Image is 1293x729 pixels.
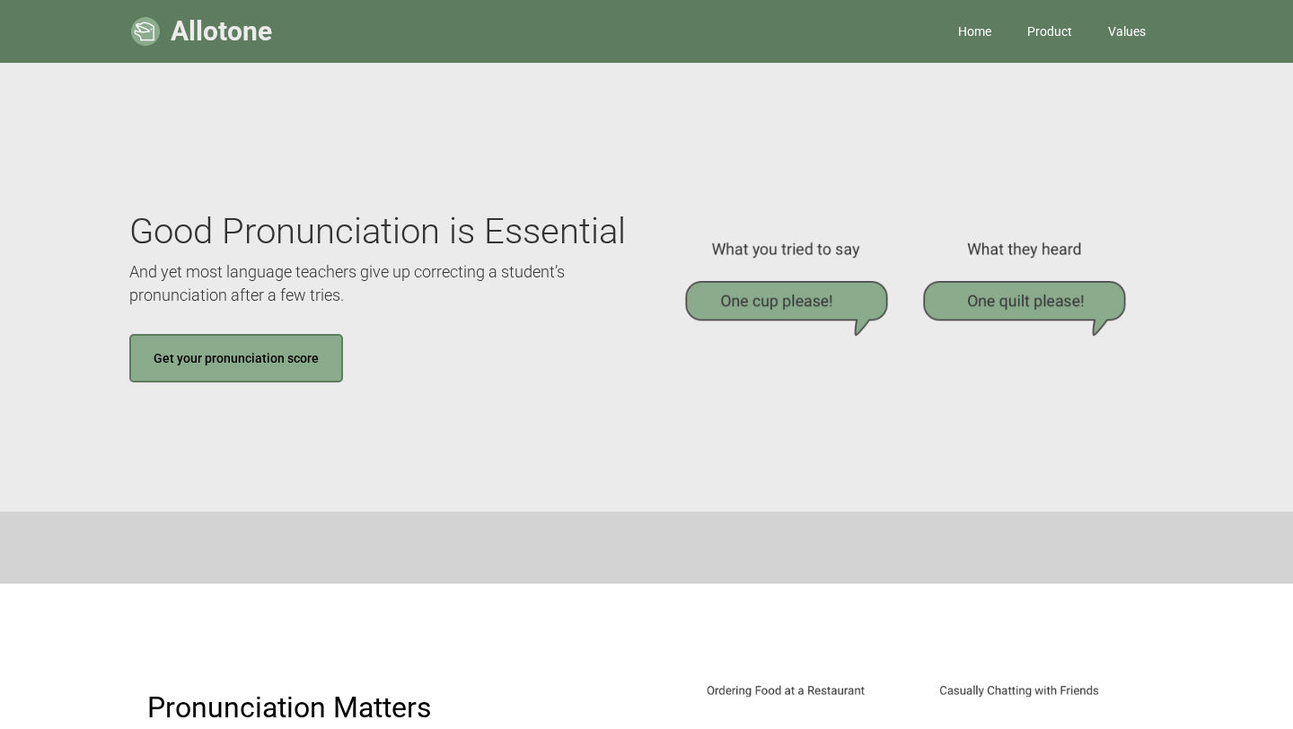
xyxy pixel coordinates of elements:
[147,691,629,724] h2: Pronunciation Matters
[129,211,626,251] h1: Good Pronunciation is Essential
[129,260,646,307] p: And yet most language teachers give up correcting a student’s pronunciation after a few tries.
[940,4,1009,58] a: Home
[171,22,272,40] div: Allotone
[129,334,343,382] a: Get your pronunciation score
[1090,4,1164,58] a: Values
[1009,4,1090,58] a: Product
